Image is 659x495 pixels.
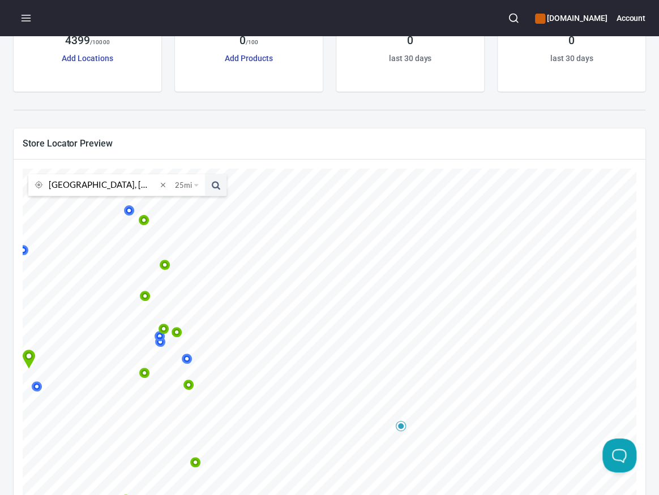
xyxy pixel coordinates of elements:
h6: last 30 days [389,52,431,64]
a: Add Locations [62,54,113,63]
h4: 4399 [65,34,90,48]
iframe: Help Scout Beacon - Open [602,438,636,472]
span: Store Locator Preview [23,137,636,149]
p: / 100 [246,38,258,46]
button: color-CE600E [535,14,545,24]
h6: last 30 days [550,52,593,64]
h4: 0 [407,34,413,48]
h4: 0 [239,34,246,48]
h6: Account [616,12,645,24]
button: Search [501,6,526,31]
span: 25 mi [175,174,192,196]
h6: [DOMAIN_NAME] [535,12,607,24]
input: search [49,174,157,196]
div: Manage your apps [535,6,607,31]
button: Account [616,6,645,31]
h4: 0 [568,34,575,48]
a: Add Products [225,54,272,63]
p: / 10000 [90,38,110,46]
